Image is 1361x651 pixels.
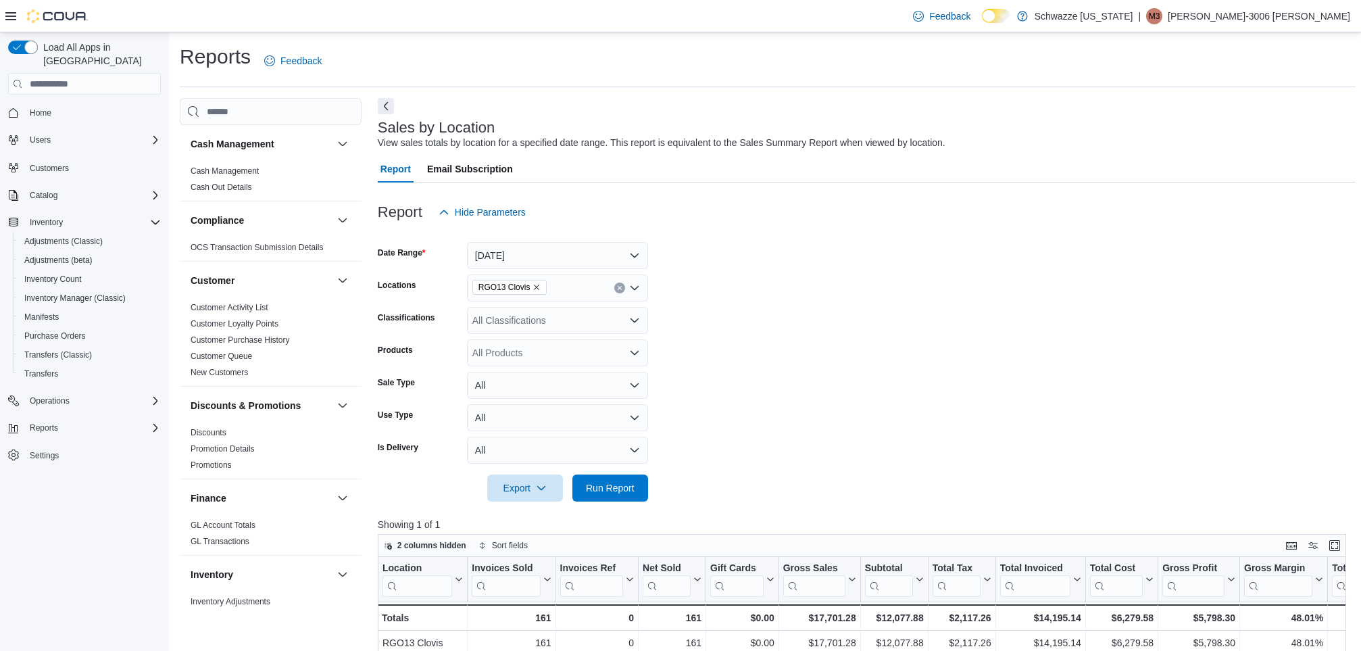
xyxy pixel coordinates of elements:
[614,283,625,293] button: Clear input
[1090,562,1154,597] button: Total Cost
[335,212,351,228] button: Compliance
[191,427,226,438] span: Discounts
[24,187,63,203] button: Catalog
[1244,562,1323,597] button: Gross Margin
[259,47,327,74] a: Feedback
[378,518,1356,531] p: Showing 1 of 1
[3,418,166,437] button: Reports
[14,289,166,308] button: Inventory Manager (Classic)
[30,190,57,201] span: Catalog
[280,54,322,68] span: Feedback
[1244,562,1312,597] div: Gross Margin
[378,537,472,554] button: 2 columns hidden
[191,597,270,606] a: Inventory Adjustments
[3,213,166,232] button: Inventory
[24,187,161,203] span: Catalog
[191,460,232,471] span: Promotions
[24,214,68,231] button: Inventory
[19,366,161,382] span: Transfers
[191,520,255,531] span: GL Account Totals
[180,163,362,201] div: Cash Management
[710,562,764,597] div: Gift Card Sales
[397,540,466,551] span: 2 columns hidden
[191,214,244,227] h3: Compliance
[30,135,51,145] span: Users
[19,309,161,325] span: Manifests
[180,299,362,386] div: Customer
[629,315,640,326] button: Open list of options
[24,236,103,247] span: Adjustments (Classic)
[487,475,563,502] button: Export
[24,331,86,341] span: Purchase Orders
[30,450,59,461] span: Settings
[378,120,495,136] h3: Sales by Location
[24,448,64,464] a: Settings
[191,536,249,547] span: GL Transactions
[30,217,63,228] span: Inventory
[643,562,691,597] div: Net Sold
[932,562,991,597] button: Total Tax
[382,562,463,597] button: Location
[180,517,362,555] div: Finance
[191,137,332,151] button: Cash Management
[19,271,87,287] a: Inventory Count
[24,255,93,266] span: Adjustments (beta)
[191,596,270,607] span: Inventory Adjustments
[191,351,252,362] span: Customer Queue
[378,442,418,453] label: Is Delivery
[8,97,161,500] nav: Complex example
[864,610,923,626] div: $12,077.88
[19,233,108,249] a: Adjustments (Classic)
[643,562,691,575] div: Net Sold
[38,41,161,68] span: Load All Apps in [GEOGRAPHIC_DATA]
[378,98,394,114] button: Next
[24,214,161,231] span: Inventory
[560,562,622,597] div: Invoices Ref
[27,9,88,23] img: Cova
[1162,562,1224,597] div: Gross Profit
[864,562,912,575] div: Subtotal
[14,327,166,345] button: Purchase Orders
[191,319,278,329] a: Customer Loyalty Points
[1090,635,1154,651] div: $6,279.58
[932,562,980,575] div: Total Tax
[30,163,69,174] span: Customers
[3,103,166,122] button: Home
[710,610,774,626] div: $0.00
[783,562,845,597] div: Gross Sales
[191,166,259,176] span: Cash Management
[378,247,426,258] label: Date Range
[932,635,991,651] div: $2,117.26
[24,312,59,322] span: Manifests
[378,312,435,323] label: Classifications
[191,274,234,287] h3: Customer
[19,328,161,344] span: Purchase Orders
[191,399,332,412] button: Discounts & Promotions
[1283,537,1300,554] button: Keyboard shortcuts
[629,347,640,358] button: Open list of options
[24,447,161,464] span: Settings
[191,214,332,227] button: Compliance
[1162,562,1224,575] div: Gross Profit
[1244,610,1323,626] div: 48.01%
[335,490,351,506] button: Finance
[3,445,166,465] button: Settings
[710,562,764,575] div: Gift Cards
[586,481,635,495] span: Run Report
[783,635,856,651] div: $17,701.28
[19,366,64,382] a: Transfers
[24,368,58,379] span: Transfers
[932,562,980,597] div: Total Tax
[999,635,1081,651] div: $14,195.14
[24,393,161,409] span: Operations
[19,290,161,306] span: Inventory Manager (Classic)
[3,391,166,410] button: Operations
[191,182,252,193] span: Cash Out Details
[1168,8,1350,24] p: [PERSON_NAME]-3006 [PERSON_NAME]
[467,372,648,399] button: All
[191,491,226,505] h3: Finance
[560,562,633,597] button: Invoices Ref
[14,308,166,327] button: Manifests
[472,562,540,597] div: Invoices Sold
[24,393,75,409] button: Operations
